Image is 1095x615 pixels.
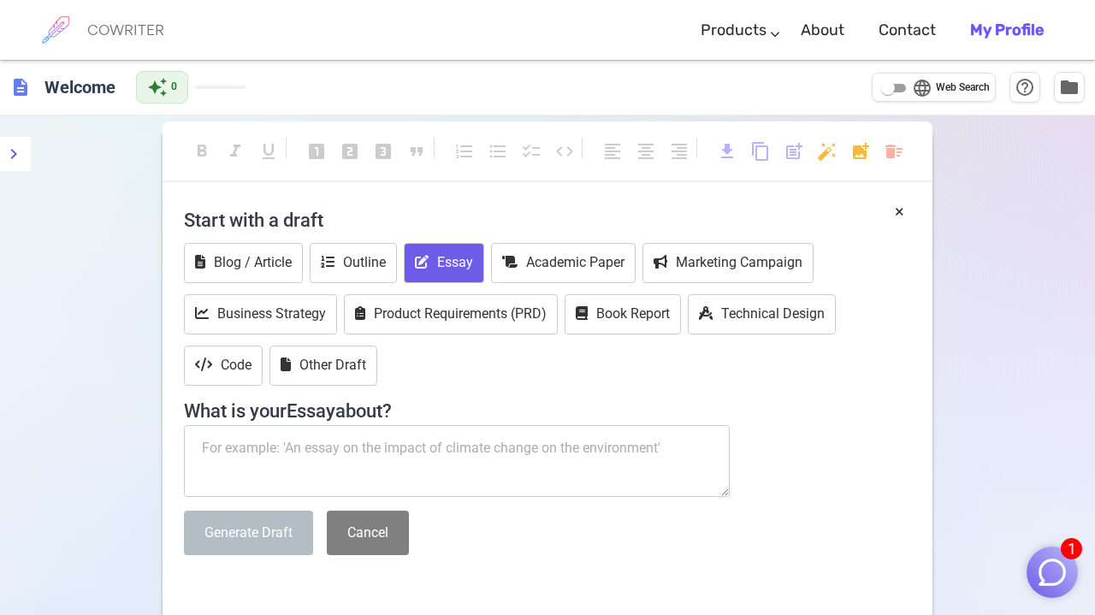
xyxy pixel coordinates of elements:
span: 1 [1061,538,1082,559]
span: folder [1059,77,1080,98]
b: My Profile [970,21,1044,39]
button: Help & Shortcuts [1009,72,1040,103]
span: code [554,141,575,162]
h4: What is your Essay about? [184,390,911,423]
span: looks_two [340,141,360,162]
span: add_photo_alternate [850,141,871,162]
a: About [801,5,844,56]
button: Code [184,346,263,386]
button: Book Report [565,294,681,334]
button: Business Strategy [184,294,337,334]
button: Generate Draft [184,511,313,556]
span: format_align_left [602,141,623,162]
span: language [912,78,932,98]
a: Products [701,5,766,56]
span: looks_3 [373,141,394,162]
span: format_align_right [669,141,690,162]
span: format_italic [225,141,246,162]
span: 0 [171,79,177,96]
button: Technical Design [688,294,836,334]
span: format_quote [406,141,427,162]
span: format_align_center [636,141,656,162]
span: delete_sweep [884,141,904,162]
button: Outline [310,243,397,283]
button: Manage Documents [1054,72,1085,103]
span: format_underlined [258,141,279,162]
span: looks_one [306,141,327,162]
img: brand logo [34,9,77,51]
button: Essay [404,243,484,283]
button: Other Draft [269,346,377,386]
button: × [895,199,904,224]
span: auto_awesome [147,77,168,98]
span: description [10,77,31,98]
button: 1 [1027,547,1078,598]
h4: Start with a draft [184,199,911,240]
span: format_list_bulleted [488,141,508,162]
h6: Click to edit title [38,70,122,104]
span: format_bold [192,141,212,162]
button: Marketing Campaign [642,243,814,283]
span: post_add [784,141,804,162]
span: Web Search [936,80,990,97]
span: auto_fix_high [817,141,838,162]
span: format_list_numbered [454,141,475,162]
span: help_outline [1015,77,1035,98]
button: Product Requirements (PRD) [344,294,558,334]
a: Contact [879,5,936,56]
a: My Profile [970,5,1044,56]
button: Academic Paper [491,243,636,283]
button: Cancel [327,511,409,556]
span: download [717,141,737,162]
img: Close chat [1036,556,1068,588]
span: content_copy [750,141,771,162]
h6: COWRITER [87,22,164,38]
span: checklist [521,141,542,162]
button: Blog / Article [184,243,303,283]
